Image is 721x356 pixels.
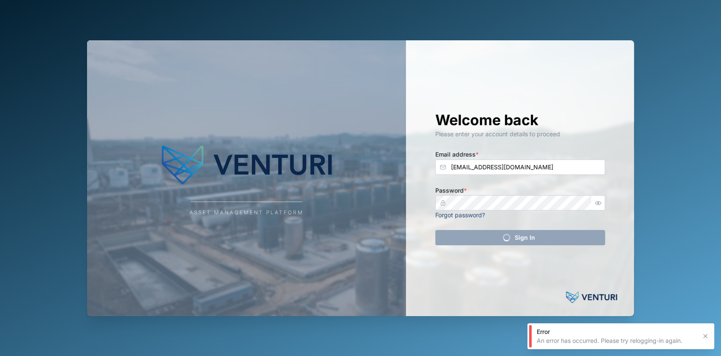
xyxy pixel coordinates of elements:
div: Error [537,328,696,336]
label: Email address [435,150,479,159]
div: An error has occurred. Please try relogging-in again. [537,336,696,345]
div: Please enter your account details to proceed [435,129,605,139]
h1: Welcome back [435,111,605,129]
label: Password [435,186,467,195]
img: Powered by: Venturi [566,289,617,306]
a: Forgot password? [435,211,485,219]
input: Enter your email [435,160,605,175]
img: Company Logo [162,140,332,191]
div: Asset Management Platform [189,209,304,217]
